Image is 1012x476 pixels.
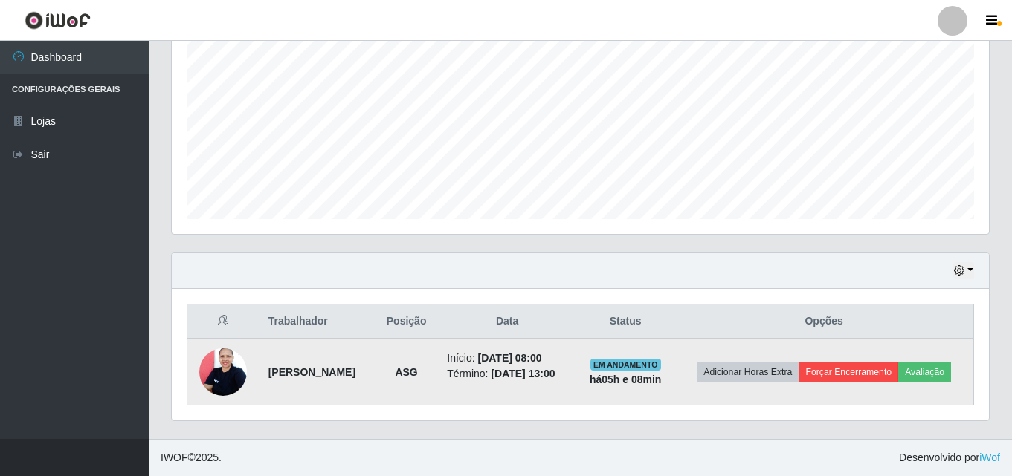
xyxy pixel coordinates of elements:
[161,451,188,463] span: IWOF
[697,362,799,382] button: Adicionar Horas Extra
[478,352,542,364] time: [DATE] 08:00
[590,359,661,371] span: EM ANDAMENTO
[491,368,555,379] time: [DATE] 13:00
[590,374,662,385] strong: há 05 h e 08 min
[260,304,375,339] th: Trabalhador
[899,450,1000,466] span: Desenvolvido por
[674,304,973,339] th: Opções
[199,340,247,403] img: 1705883176470.jpeg
[979,451,1000,463] a: iWof
[395,366,417,378] strong: ASG
[268,366,355,378] strong: [PERSON_NAME]
[799,362,898,382] button: Forçar Encerramento
[375,304,438,339] th: Posição
[161,450,222,466] span: © 2025 .
[576,304,674,339] th: Status
[447,351,567,366] li: Início:
[438,304,576,339] th: Data
[25,11,91,30] img: CoreUI Logo
[447,366,567,382] li: Término:
[898,362,951,382] button: Avaliação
